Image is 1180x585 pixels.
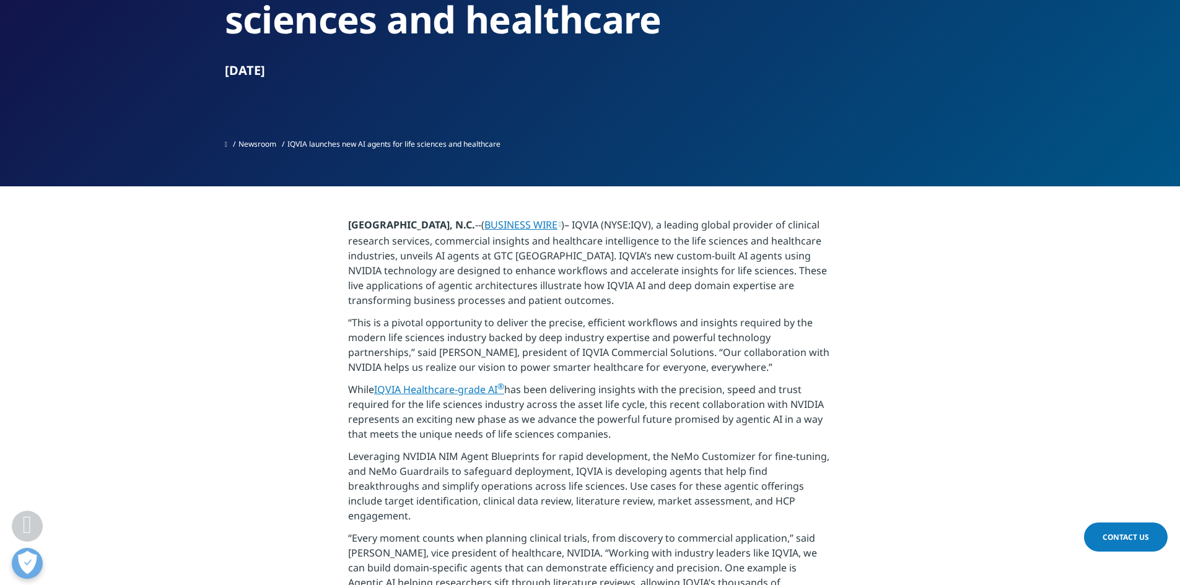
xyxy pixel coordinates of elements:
[348,449,832,531] p: Leveraging NVIDIA NIM Agent Blueprints for rapid development, the NeMo Customizer for fine-tuning...
[1084,522,1168,552] a: Contact Us
[12,548,43,579] button: Open Preferences
[348,315,832,382] p: “This is a pivotal opportunity to deliver the precise, efficient workflows and insights required ...
[348,217,832,315] p: --( )– IQVIA (NYSE:IQV), a leading global provider of clinical research services, commercial insi...
[348,382,832,449] p: While has been delivering insights with the precision, speed and trust required for the life scie...
[225,62,956,79] div: [DATE]
[497,381,504,392] sup: ®
[1103,532,1149,542] span: Contact Us
[348,218,475,232] strong: [GEOGRAPHIC_DATA], N.C.
[484,218,561,232] a: BUSINESS WIRE
[287,139,500,149] span: IQVIA launches new AI agents for life sciences and healthcare
[374,383,504,396] a: IQVIA Healthcare-grade AI®
[238,139,276,149] a: Newsroom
